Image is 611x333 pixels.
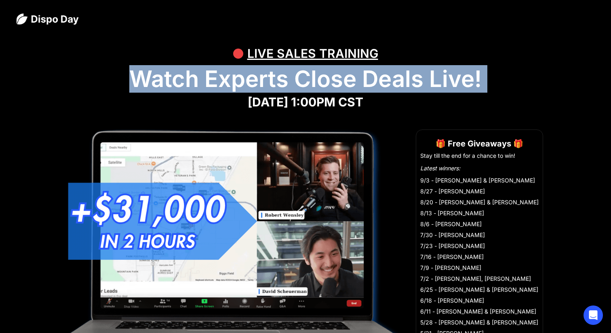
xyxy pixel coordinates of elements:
em: Latest winners: [420,165,460,172]
li: Stay till the end for a chance to win! [420,152,539,160]
strong: [DATE] 1:00PM CST [248,95,363,109]
div: Open Intercom Messenger [584,305,603,325]
strong: 🎁 Free Giveaways 🎁 [436,139,523,148]
div: LIVE SALES TRAINING [247,41,378,66]
h1: Watch Experts Close Deals Live! [16,66,595,93]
